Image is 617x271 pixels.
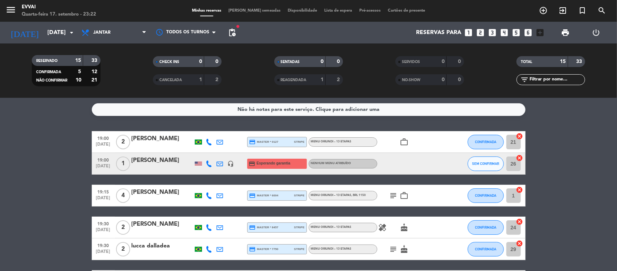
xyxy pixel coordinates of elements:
[529,76,585,84] input: Filtrar por nome...
[352,194,366,197] span: , BRL 1150
[75,58,81,63] strong: 15
[464,28,474,37] i: looks_one
[249,224,279,231] span: master * 8457
[36,79,67,82] span: NÃO CONFIRMAR
[5,4,16,15] i: menu
[281,78,307,82] span: REAGENDADA
[402,78,420,82] span: NO-SHOW
[94,164,112,172] span: [DATE]
[560,59,566,64] strong: 15
[311,194,366,197] span: Menu Oriundi – 13 etapas
[22,4,96,11] div: Evvai
[294,193,305,198] span: stripe
[337,59,341,64] strong: 0
[91,58,99,63] strong: 33
[311,226,352,229] span: Menu Oriundi – 13 etapas
[516,154,523,162] i: cancel
[91,69,99,74] strong: 12
[249,160,256,167] i: credit_card
[5,4,16,18] button: menu
[116,242,130,257] span: 2
[284,9,321,13] span: Disponibilidade
[22,11,96,18] div: Quarta-feira 17. setembro - 23:22
[468,242,504,257] button: CONFIRMADA
[249,224,256,231] i: credit_card
[249,139,279,145] span: master * 0127
[516,218,523,225] i: cancel
[378,223,387,232] i: healing
[536,28,545,37] i: add_box
[458,77,462,82] strong: 0
[116,188,130,203] span: 4
[468,135,504,149] button: CONFIRMADA
[281,60,300,64] span: SENTADAS
[116,157,130,171] span: 1
[159,78,182,82] span: CANCELADA
[76,78,81,83] strong: 10
[199,77,202,82] strong: 1
[468,188,504,203] button: CONFIRMADA
[94,219,112,228] span: 19:30
[578,6,587,15] i: turned_in_not
[475,193,496,197] span: CONFIRMADA
[558,6,567,15] i: exit_to_app
[516,240,523,247] i: cancel
[67,28,76,37] i: arrow_drop_down
[94,249,112,258] span: [DATE]
[294,139,305,144] span: stripe
[199,59,202,64] strong: 0
[400,223,409,232] i: cake
[581,22,612,43] div: LOG OUT
[249,246,256,253] i: credit_card
[472,162,499,166] span: SEM CONFIRMAR
[228,28,236,37] span: pending_actions
[249,246,279,253] span: master * 7750
[93,30,111,35] span: Jantar
[520,75,529,84] i: filter_list
[311,162,351,165] span: Nenhum menu atribuído
[294,225,305,230] span: stripe
[294,247,305,251] span: stripe
[389,191,398,200] i: subject
[475,247,496,251] span: CONFIRMADA
[132,220,193,229] div: [PERSON_NAME]
[321,9,356,13] span: Lista de espera
[539,6,548,15] i: add_circle_outline
[356,9,384,13] span: Pré-acessos
[257,160,290,166] span: Esperando garantia
[5,25,44,41] i: [DATE]
[36,59,57,63] span: RESERVADO
[91,78,99,83] strong: 21
[116,135,130,149] span: 2
[321,59,324,64] strong: 0
[442,59,445,64] strong: 0
[337,77,341,82] strong: 2
[94,142,112,150] span: [DATE]
[94,155,112,164] span: 19:00
[132,156,193,165] div: [PERSON_NAME]
[384,9,429,13] span: Cartões de presente
[577,59,584,64] strong: 33
[516,133,523,140] i: cancel
[94,228,112,236] span: [DATE]
[78,69,81,74] strong: 5
[94,187,112,196] span: 19:15
[400,191,409,200] i: work_outline
[521,60,532,64] span: TOTAL
[389,245,398,254] i: subject
[94,196,112,204] span: [DATE]
[225,9,284,13] span: [PERSON_NAME] semeadas
[468,220,504,235] button: CONFIRMADA
[597,6,606,15] i: search
[475,140,496,144] span: CONFIRMADA
[458,59,462,64] strong: 0
[188,9,225,13] span: Minhas reservas
[216,59,220,64] strong: 0
[311,140,352,143] span: Menu Oriundi – 13 etapas
[488,28,497,37] i: looks_3
[36,70,61,74] span: CONFIRMADA
[500,28,509,37] i: looks_4
[249,192,256,199] i: credit_card
[132,188,193,197] div: [PERSON_NAME]
[476,28,485,37] i: looks_two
